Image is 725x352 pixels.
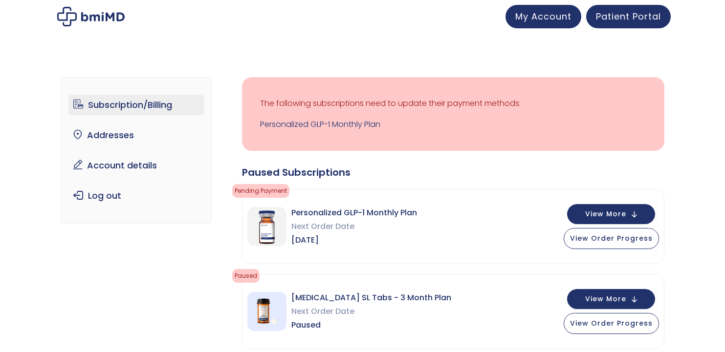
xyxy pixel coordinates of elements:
[564,313,659,334] button: View Order Progress
[232,269,260,283] span: Paused
[68,125,204,145] a: Addresses
[68,155,204,176] a: Account details
[567,204,655,224] button: View More
[291,233,417,247] span: [DATE]
[242,166,664,179] div: Paused Subscriptions
[515,10,571,22] span: My Account
[596,10,661,22] span: Patient Portal
[68,186,204,206] a: Log out
[586,5,671,28] a: Patient Portal
[291,318,451,332] span: Paused
[291,305,451,318] span: Next Order Date
[247,207,286,246] img: Personalized GLP-1 Monthly Plan
[57,7,125,26] img: My account
[585,296,626,302] span: View More
[291,291,451,305] span: [MEDICAL_DATA] SL Tabs - 3 Month Plan
[291,206,417,220] span: Personalized GLP-1 Monthly Plan
[564,228,659,249] button: View Order Progress
[232,184,289,198] span: Pending Payment
[567,289,655,309] button: View More
[68,95,204,115] a: Subscription/Billing
[570,233,653,243] span: View Order Progress
[260,97,646,110] p: The following subscriptions need to update their payment methods:
[61,77,212,224] nav: Account pages
[570,318,653,328] span: View Order Progress
[291,220,417,233] span: Next Order Date
[505,5,581,28] a: My Account
[247,292,286,331] img: Sermorelin SL Tabs - 3 Month Plan
[585,211,626,217] span: View More
[260,118,646,131] a: Personalized GLP-1 Monthly Plan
